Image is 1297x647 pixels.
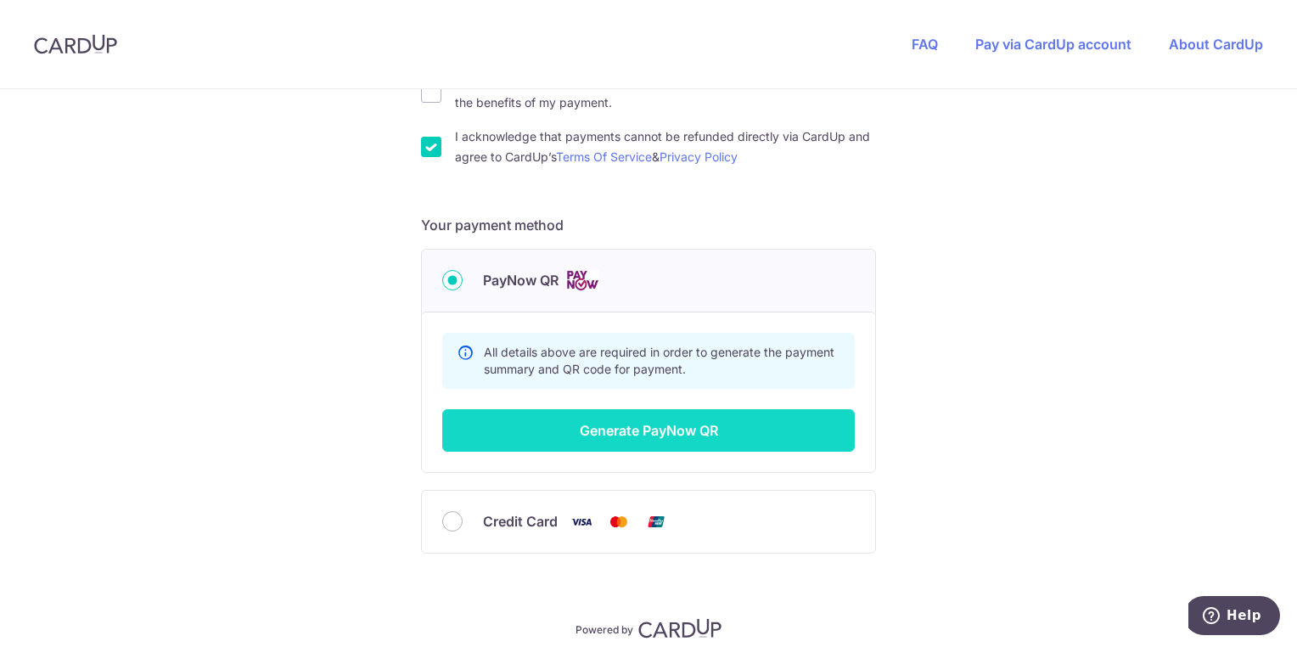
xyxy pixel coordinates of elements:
[34,34,117,54] img: CardUp
[639,511,673,532] img: Union Pay
[442,511,855,532] div: Credit Card Visa Mastercard Union Pay
[602,511,636,532] img: Mastercard
[483,270,559,290] span: PayNow QR
[484,345,834,376] span: All details above are required in order to generate the payment summary and QR code for payment.
[455,127,876,167] label: I acknowledge that payments cannot be refunded directly via CardUp and agree to CardUp’s &
[442,409,855,452] button: Generate PayNow QR
[1188,596,1280,639] iframe: Opens a widget where you can find more information
[576,620,633,637] p: Powered by
[912,36,938,53] a: FAQ
[455,72,876,113] label: I would like to receive more information that will guide me how to maximize the benefits of my pa...
[556,149,652,164] a: Terms Of Service
[565,270,599,291] img: Cards logo
[638,618,721,639] img: CardUp
[483,511,558,532] span: Credit Card
[1169,36,1263,53] a: About CardUp
[421,215,876,235] h5: Your payment method
[660,149,738,164] a: Privacy Policy
[442,270,855,291] div: PayNow QR Cards logo
[975,36,1131,53] a: Pay via CardUp account
[564,511,598,532] img: Visa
